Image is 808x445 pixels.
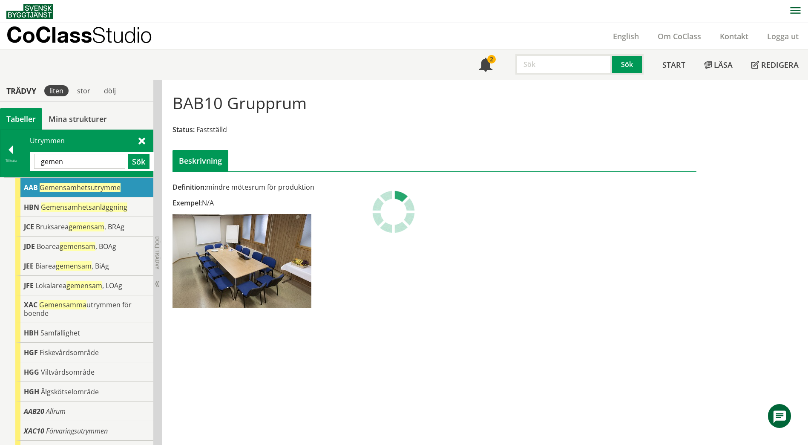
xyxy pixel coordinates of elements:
[15,256,153,276] div: Gå till informationssidan för CoClass Studio
[15,402,153,421] div: Gå till informationssidan för CoClass Studio
[2,86,41,95] div: Trädvy
[761,60,799,70] span: Redigera
[24,281,34,290] span: JFE
[24,300,37,309] span: XAC
[22,130,153,177] div: Utrymmen
[24,328,39,338] span: HBH
[34,154,125,169] input: Sök
[24,202,39,212] span: HBN
[35,261,109,271] span: Biarea , BiAg
[24,367,39,377] span: HGG
[0,157,22,164] div: Tillbaka
[46,426,108,436] span: Förvaringsutrymmen
[6,30,152,40] p: CoClass
[15,217,153,237] div: Gå till informationssidan för CoClass Studio
[742,50,808,80] a: Redigera
[714,60,733,70] span: Läsa
[15,276,153,295] div: Gå till informationssidan för CoClass Studio
[15,421,153,441] div: Gå till informationssidan för CoClass Studio
[40,348,99,357] span: Fiskevårdsområde
[66,281,102,290] span: gemensam
[662,60,685,70] span: Start
[44,85,69,96] div: liten
[24,242,35,251] span: JDE
[42,108,113,130] a: Mina strukturer
[40,183,121,192] span: Gemensamhetsutrymme
[39,300,86,309] span: Gemensamma
[60,242,95,251] span: gemensam
[40,328,80,338] span: Samfällighet
[41,367,95,377] span: Viltvårdsområde
[173,198,517,208] div: N/A
[758,31,808,41] a: Logga ut
[15,178,153,197] div: Gå till informationssidan för CoClass Studio
[92,22,152,47] span: Studio
[15,323,153,343] div: Gå till informationssidan för CoClass Studio
[15,382,153,402] div: Gå till informationssidan för CoClass Studio
[24,222,34,231] span: JCE
[173,150,228,171] div: Beskrivning
[15,237,153,256] div: Gå till informationssidan för CoClass Studio
[6,23,170,49] a: CoClassStudio
[604,31,648,41] a: English
[173,198,202,208] span: Exempel:
[15,362,153,382] div: Gå till informationssidan för CoClass Studio
[173,125,195,134] span: Status:
[648,31,710,41] a: Om CoClass
[15,197,153,217] div: Gå till informationssidan för CoClass Studio
[24,183,38,192] span: AAB
[41,202,127,212] span: Gemensamhetsanläggning
[37,242,116,251] span: Boarea , BOAg
[138,136,145,145] span: Stäng sök
[24,300,132,318] span: utrymmen för boende
[173,93,307,112] h1: BAB10 Grupprum
[24,261,34,271] span: JEE
[173,182,206,192] span: Definition:
[72,85,95,96] div: stor
[196,125,227,134] span: Fastställd
[69,222,104,231] span: gemensam
[56,261,92,271] span: gemensam
[154,236,161,269] span: Dölj trädvy
[46,407,66,416] span: Allrum
[695,50,742,80] a: Läsa
[710,31,758,41] a: Kontakt
[653,50,695,80] a: Start
[24,387,39,396] span: HGH
[612,54,644,75] button: Sök
[128,154,150,169] button: Sök
[24,407,44,416] span: AAB20
[6,4,53,19] img: Svensk Byggtjänst
[173,214,311,308] img: BAB10Grupprum.jpg
[41,387,99,396] span: Älgskötselområde
[35,281,122,290] span: Lokalarea , LOAg
[15,295,153,323] div: Gå till informationssidan för CoClass Studio
[479,59,492,72] span: Notifikationer
[515,54,612,75] input: Sök
[372,191,415,233] img: Laddar
[487,55,496,64] div: 2
[24,426,44,436] span: XAC10
[24,348,38,357] span: HGF
[15,343,153,362] div: Gå till informationssidan för CoClass Studio
[99,85,121,96] div: dölj
[173,182,517,192] div: mindre mötesrum för produktion
[36,222,124,231] span: Bruksarea , BRAg
[469,50,502,80] a: 2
